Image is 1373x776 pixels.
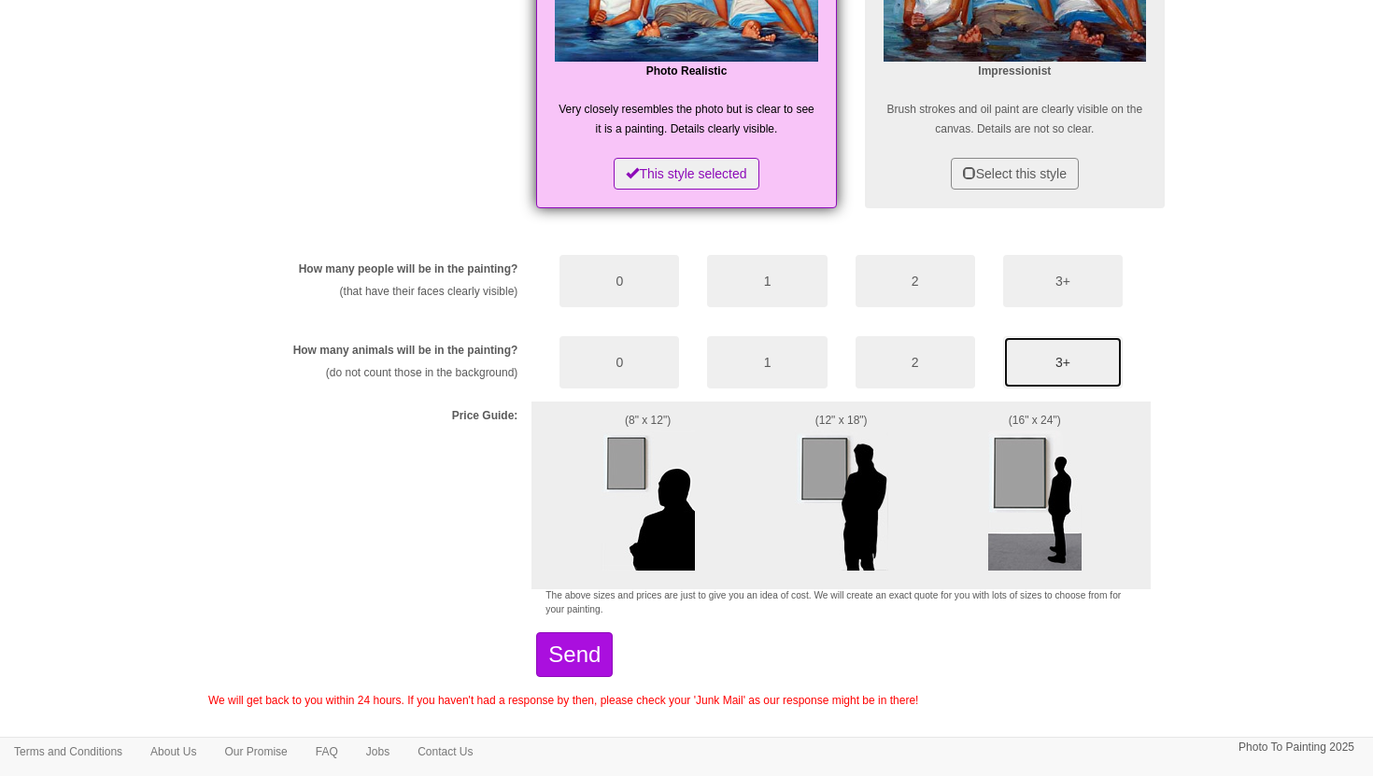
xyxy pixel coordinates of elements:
button: 3+ [1003,336,1123,388]
button: 0 [559,255,679,307]
button: 2 [856,336,975,388]
p: (do not count those in the background) [236,363,517,383]
p: We will get back to you within 24 hours. If you haven't had a response by then, please check your... [208,691,1165,711]
p: The above sizes and prices are just to give you an idea of cost. We will create an exact quote fo... [545,589,1137,616]
label: How many animals will be in the painting? [293,343,518,359]
iframe: fb:like Facebook Social Plugin [630,729,743,755]
a: Jobs [352,738,403,766]
img: Example size of a small painting [602,430,695,571]
button: This style selected [614,158,758,190]
button: Send [536,632,613,677]
img: Example size of a large painting [988,430,1082,571]
button: 1 [707,336,827,388]
button: Select this style [951,158,1079,190]
button: 1 [707,255,827,307]
p: Very closely resembles the photo but is clear to see it is a painting. Details clearly visible. [555,100,817,139]
p: (8" x 12") [545,411,750,430]
a: Contact Us [403,738,487,766]
p: (16" x 24") [932,411,1137,430]
button: 3+ [1003,255,1123,307]
label: Price Guide: [452,408,518,424]
p: (12" x 18") [778,411,905,430]
p: Photo To Painting 2025 [1239,738,1354,757]
img: Example size of a Midi painting [795,430,888,571]
p: Brush strokes and oil paint are clearly visible on the canvas. Details are not so clear. [884,100,1146,139]
a: FAQ [302,738,352,766]
label: How many people will be in the painting? [299,261,518,277]
a: About Us [136,738,210,766]
p: (that have their faces clearly visible) [236,282,517,302]
p: Photo Realistic [555,62,817,81]
p: Impressionist [884,62,1146,81]
button: 2 [856,255,975,307]
a: Our Promise [210,738,301,766]
button: 0 [559,336,679,388]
